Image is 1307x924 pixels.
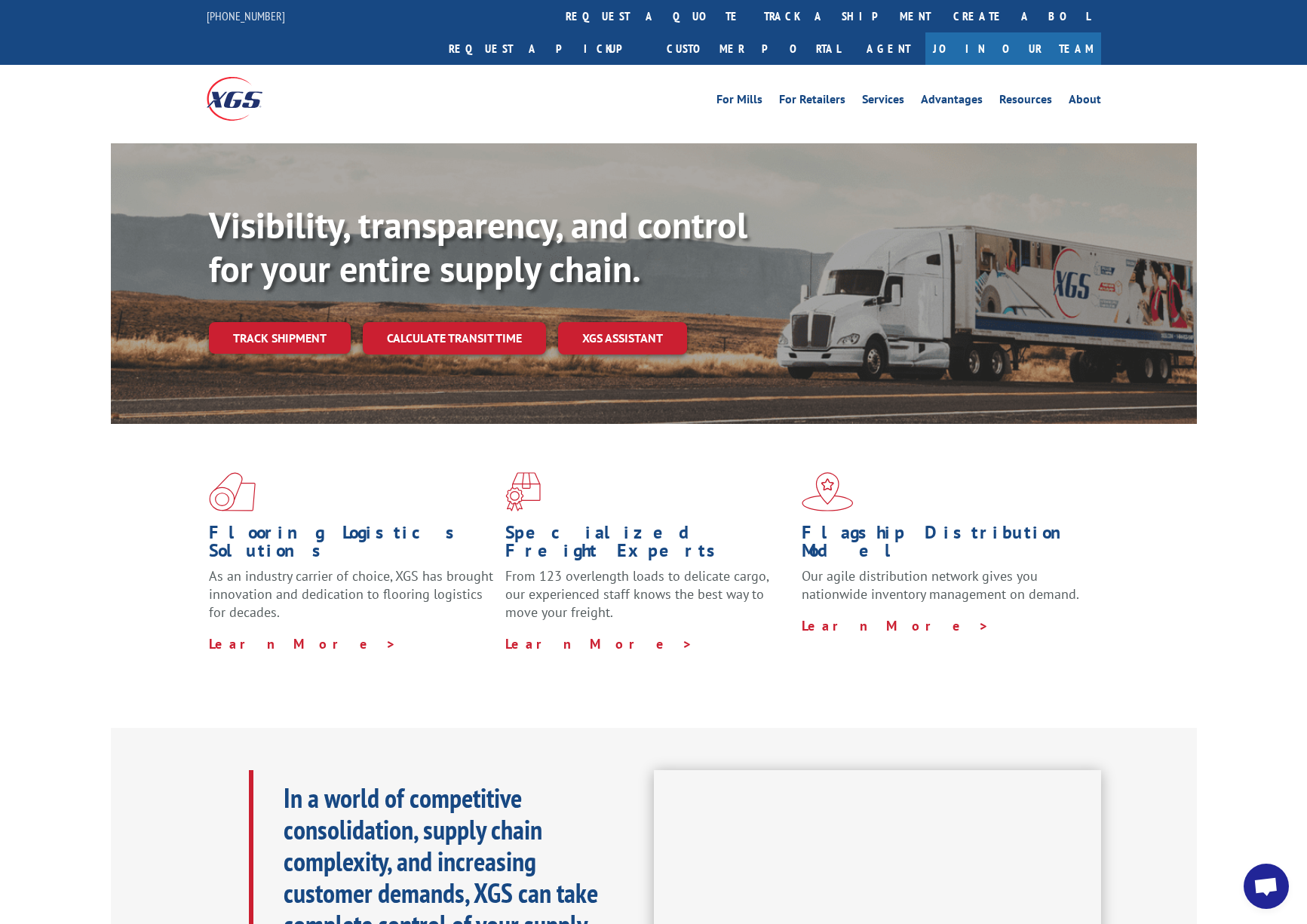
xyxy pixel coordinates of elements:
[925,32,1101,65] a: Join Our Team
[862,94,904,110] a: Services
[363,322,546,355] a: Calculate transit time
[779,94,845,110] a: For Retailers
[558,322,687,355] a: XGS ASSISTANT
[802,567,1079,603] span: Our agile distribution network gives you nationwide inventory management on demand.
[802,523,1087,567] h1: Flagship Distribution Model
[209,472,256,511] img: xgs-icon-total-supply-chain-intelligence-red
[209,523,494,567] h1: Flooring Logistics Solutions
[802,617,989,634] a: Learn More >
[999,94,1052,110] a: Resources
[437,32,655,65] a: Request a pickup
[802,472,854,511] img: xgs-icon-flagship-distribution-model-red
[207,8,285,23] a: [PHONE_NUMBER]
[1244,864,1289,909] a: Open chat
[1069,94,1101,110] a: About
[209,567,493,621] span: As an industry carrier of choice, XGS has brought innovation and dedication to flooring logistics...
[851,32,925,65] a: Agent
[716,94,762,110] a: For Mills
[209,635,397,652] a: Learn More >
[209,322,351,354] a: Track shipment
[921,94,983,110] a: Advantages
[505,472,541,511] img: xgs-icon-focused-on-flooring-red
[505,635,693,652] a: Learn More >
[505,523,790,567] h1: Specialized Freight Experts
[505,567,790,634] p: From 123 overlength loads to delicate cargo, our experienced staff knows the best way to move you...
[209,201,747,292] b: Visibility, transparency, and control for your entire supply chain.
[655,32,851,65] a: Customer Portal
